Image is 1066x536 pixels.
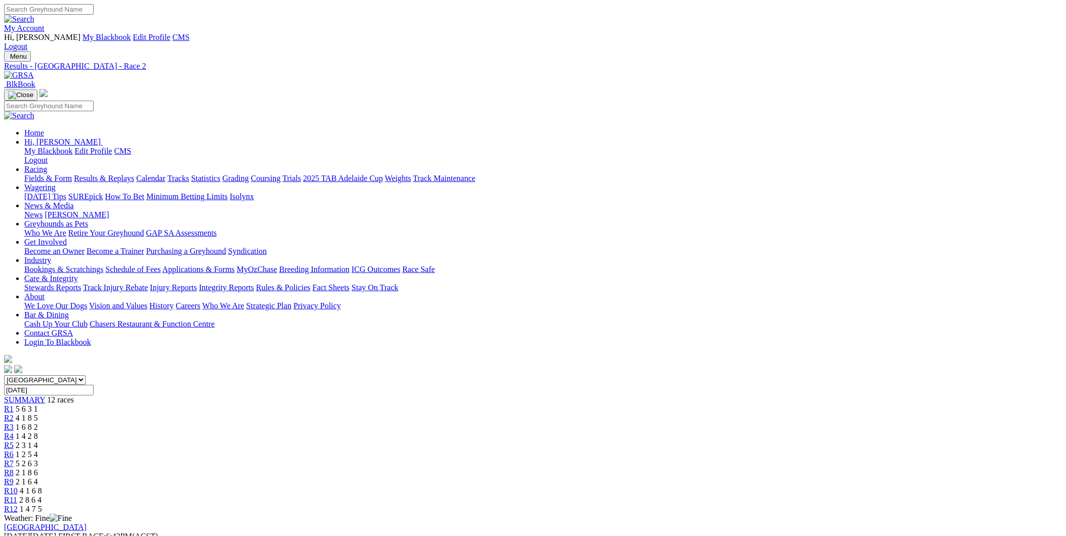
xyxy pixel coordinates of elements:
a: Race Safe [402,265,435,274]
a: Fields & Form [24,174,72,183]
span: 1 2 5 4 [16,450,38,459]
div: Greyhounds as Pets [24,229,1062,238]
a: Applications & Forms [162,265,235,274]
span: Menu [10,53,27,60]
a: News & Media [24,201,74,210]
a: About [24,292,45,301]
div: Get Involved [24,247,1062,256]
a: Privacy Policy [293,301,341,310]
a: Results - [GEOGRAPHIC_DATA] - Race 2 [4,62,1062,71]
a: Track Maintenance [413,174,476,183]
a: Tracks [167,174,189,183]
span: Hi, [PERSON_NAME] [24,138,101,146]
a: Integrity Reports [199,283,254,292]
a: CMS [173,33,190,41]
div: Care & Integrity [24,283,1062,292]
span: 4 1 8 5 [16,414,38,422]
span: 5 2 6 3 [16,459,38,468]
span: R2 [4,414,14,422]
span: Hi, [PERSON_NAME] [4,33,80,41]
a: My Blackbook [24,147,73,155]
a: R10 [4,486,18,495]
a: Coursing [251,174,281,183]
a: R4 [4,432,14,440]
div: News & Media [24,210,1062,219]
a: Track Injury Rebate [83,283,148,292]
span: 2 3 1 4 [16,441,38,450]
a: Greyhounds as Pets [24,219,88,228]
div: Industry [24,265,1062,274]
a: Results & Replays [74,174,134,183]
a: SUMMARY [4,395,45,404]
a: Schedule of Fees [105,265,160,274]
span: 2 1 8 6 [16,468,38,477]
div: Hi, [PERSON_NAME] [24,147,1062,165]
img: Close [8,91,33,99]
a: Care & Integrity [24,274,78,283]
a: Minimum Betting Limits [146,192,228,201]
span: R11 [4,496,17,504]
a: Careers [176,301,200,310]
a: R3 [4,423,14,431]
a: Isolynx [230,192,254,201]
span: 4 1 6 8 [20,486,42,495]
a: Contact GRSA [24,329,73,337]
img: Search [4,111,34,120]
a: ICG Outcomes [352,265,400,274]
a: We Love Our Dogs [24,301,87,310]
a: Grading [223,174,249,183]
a: Stewards Reports [24,283,81,292]
a: R1 [4,405,14,413]
div: Wagering [24,192,1062,201]
img: Search [4,15,34,24]
a: Hi, [PERSON_NAME] [24,138,103,146]
a: R9 [4,477,14,486]
a: Fact Sheets [313,283,350,292]
a: Get Involved [24,238,67,246]
a: Become an Owner [24,247,84,255]
a: Chasers Restaurant & Function Centre [90,320,215,328]
button: Toggle navigation [4,90,37,101]
a: Edit Profile [75,147,112,155]
a: Wagering [24,183,56,192]
a: R5 [4,441,14,450]
a: Trials [282,174,301,183]
a: Injury Reports [150,283,197,292]
input: Search [4,101,94,111]
div: Bar & Dining [24,320,1062,329]
a: Bar & Dining [24,310,69,319]
img: facebook.svg [4,365,12,373]
a: Logout [4,42,27,51]
a: SUREpick [68,192,103,201]
div: About [24,301,1062,310]
a: R8 [4,468,14,477]
span: 1 4 7 5 [20,505,42,513]
a: Home [24,128,44,137]
a: Become a Trainer [87,247,144,255]
a: My Account [4,24,45,32]
a: Rules & Policies [256,283,311,292]
a: R7 [4,459,14,468]
a: Cash Up Your Club [24,320,88,328]
a: R6 [4,450,14,459]
a: Purchasing a Greyhound [146,247,226,255]
a: History [149,301,174,310]
a: CMS [114,147,132,155]
a: R12 [4,505,18,513]
input: Select date [4,385,94,395]
button: Toggle navigation [4,51,31,62]
a: Weights [385,174,411,183]
a: Who We Are [202,301,244,310]
div: Racing [24,174,1062,183]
